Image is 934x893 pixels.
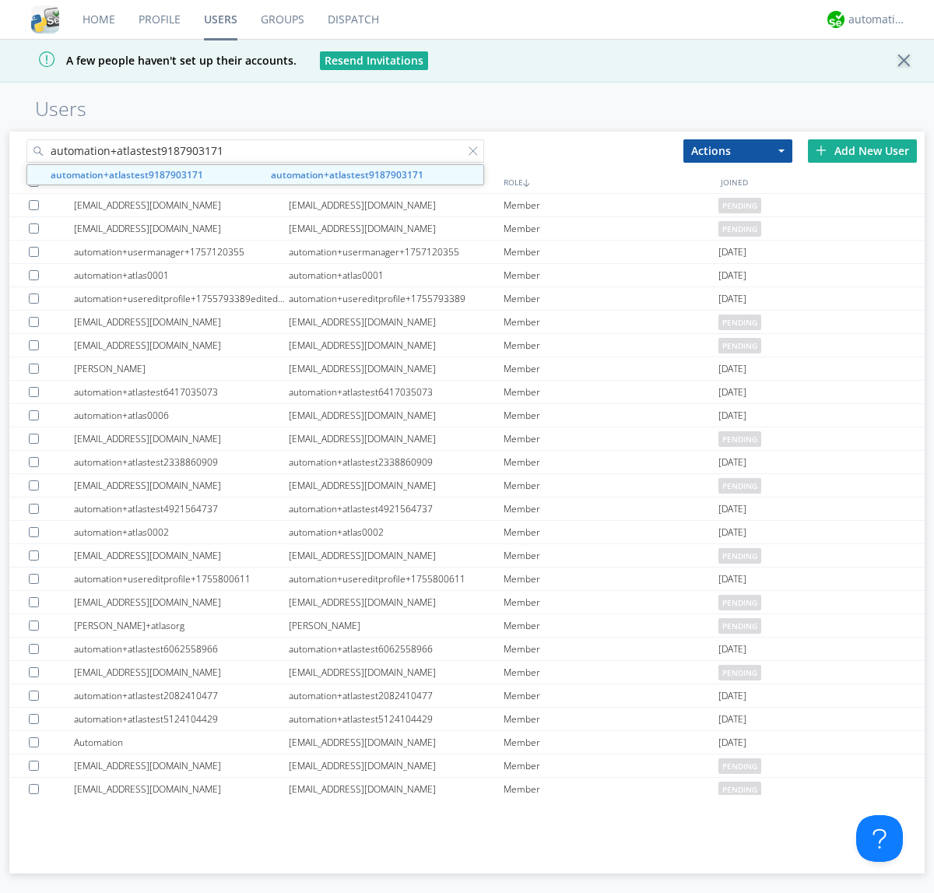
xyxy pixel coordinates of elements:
[289,241,504,263] div: automation+usermanager+1757120355
[504,731,718,754] div: Member
[718,264,746,287] span: [DATE]
[504,638,718,660] div: Member
[9,381,925,404] a: automation+atlastest6417035073automation+atlastest6417035073Member[DATE]
[718,665,761,680] span: pending
[9,614,925,638] a: [PERSON_NAME]+atlasorg[PERSON_NAME]Memberpending
[718,618,761,634] span: pending
[718,758,761,774] span: pending
[289,754,504,777] div: [EMAIL_ADDRESS][DOMAIN_NAME]
[289,451,504,473] div: automation+atlastest2338860909
[9,334,925,357] a: [EMAIL_ADDRESS][DOMAIN_NAME][EMAIL_ADDRESS][DOMAIN_NAME]Memberpending
[289,684,504,707] div: automation+atlastest2082410477
[718,338,761,353] span: pending
[74,287,289,310] div: automation+usereditprofile+1755793389editedautomation+usereditprofile+1755793389
[289,708,504,730] div: automation+atlastest5124104429
[504,241,718,263] div: Member
[9,217,925,241] a: [EMAIL_ADDRESS][DOMAIN_NAME][EMAIL_ADDRESS][DOMAIN_NAME]Memberpending
[9,568,925,591] a: automation+usereditprofile+1755800611automation+usereditprofile+1755800611Member[DATE]
[504,451,718,473] div: Member
[289,334,504,357] div: [EMAIL_ADDRESS][DOMAIN_NAME]
[289,591,504,613] div: [EMAIL_ADDRESS][DOMAIN_NAME]
[504,287,718,310] div: Member
[74,731,289,754] div: Automation
[9,638,925,661] a: automation+atlastest6062558966automation+atlastest6062558966Member[DATE]
[808,139,917,163] div: Add New User
[31,5,59,33] img: cddb5a64eb264b2086981ab96f4c1ba7
[504,404,718,427] div: Member
[74,334,289,357] div: [EMAIL_ADDRESS][DOMAIN_NAME]
[74,661,289,684] div: [EMAIL_ADDRESS][DOMAIN_NAME]
[504,778,718,800] div: Member
[9,311,925,334] a: [EMAIL_ADDRESS][DOMAIN_NAME][EMAIL_ADDRESS][DOMAIN_NAME]Memberpending
[718,431,761,447] span: pending
[504,264,718,287] div: Member
[74,614,289,637] div: [PERSON_NAME]+atlasorg
[74,241,289,263] div: automation+usermanager+1757120355
[289,311,504,333] div: [EMAIL_ADDRESS][DOMAIN_NAME]
[504,217,718,240] div: Member
[504,427,718,450] div: Member
[289,568,504,590] div: automation+usereditprofile+1755800611
[504,568,718,590] div: Member
[718,221,761,237] span: pending
[504,521,718,543] div: Member
[74,568,289,590] div: automation+usereditprofile+1755800611
[9,427,925,451] a: [EMAIL_ADDRESS][DOMAIN_NAME][EMAIL_ADDRESS][DOMAIN_NAME]Memberpending
[74,591,289,613] div: [EMAIL_ADDRESS][DOMAIN_NAME]
[9,778,925,801] a: [EMAIL_ADDRESS][DOMAIN_NAME][EMAIL_ADDRESS][DOMAIN_NAME]Memberpending
[12,53,297,68] span: A few people haven't set up their accounts.
[500,171,717,193] div: ROLE
[718,595,761,610] span: pending
[718,357,746,381] span: [DATE]
[9,451,925,474] a: automation+atlastest2338860909automation+atlastest2338860909Member[DATE]
[26,139,484,163] input: Search users
[74,778,289,800] div: [EMAIL_ADDRESS][DOMAIN_NAME]
[289,731,504,754] div: [EMAIL_ADDRESS][DOMAIN_NAME]
[718,782,761,797] span: pending
[271,168,423,181] strong: automation+atlastest9187903171
[718,731,746,754] span: [DATE]
[504,357,718,380] div: Member
[9,731,925,754] a: Automation[EMAIL_ADDRESS][DOMAIN_NAME]Member[DATE]
[718,381,746,404] span: [DATE]
[289,661,504,684] div: [EMAIL_ADDRESS][DOMAIN_NAME]
[504,754,718,777] div: Member
[9,684,925,708] a: automation+atlastest2082410477automation+atlastest2082410477Member[DATE]
[504,381,718,403] div: Member
[504,194,718,216] div: Member
[718,315,761,330] span: pending
[856,815,903,862] iframe: Toggle Customer Support
[289,497,504,520] div: automation+atlastest4921564737
[74,474,289,497] div: [EMAIL_ADDRESS][DOMAIN_NAME]
[9,404,925,427] a: automation+atlas0006[EMAIL_ADDRESS][DOMAIN_NAME]Member[DATE]
[74,217,289,240] div: [EMAIL_ADDRESS][DOMAIN_NAME]
[74,357,289,380] div: [PERSON_NAME]
[827,11,844,28] img: d2d01cd9b4174d08988066c6d424eccd
[74,684,289,707] div: automation+atlastest2082410477
[289,778,504,800] div: [EMAIL_ADDRESS][DOMAIN_NAME]
[289,264,504,287] div: automation+atlas0001
[718,708,746,731] span: [DATE]
[74,427,289,450] div: [EMAIL_ADDRESS][DOMAIN_NAME]
[9,497,925,521] a: automation+atlastest4921564737automation+atlastest4921564737Member[DATE]
[718,548,761,564] span: pending
[504,334,718,357] div: Member
[51,168,203,181] strong: automation+atlastest9187903171
[9,474,925,497] a: [EMAIL_ADDRESS][DOMAIN_NAME][EMAIL_ADDRESS][DOMAIN_NAME]Memberpending
[504,311,718,333] div: Member
[504,661,718,684] div: Member
[74,451,289,473] div: automation+atlastest2338860909
[74,521,289,543] div: automation+atlas0002
[9,544,925,568] a: [EMAIL_ADDRESS][DOMAIN_NAME][EMAIL_ADDRESS][DOMAIN_NAME]Memberpending
[320,51,428,70] button: Resend Invitations
[74,497,289,520] div: automation+atlastest4921564737
[9,661,925,684] a: [EMAIL_ADDRESS][DOMAIN_NAME][EMAIL_ADDRESS][DOMAIN_NAME]Memberpending
[74,754,289,777] div: [EMAIL_ADDRESS][DOMAIN_NAME]
[289,194,504,216] div: [EMAIL_ADDRESS][DOMAIN_NAME]
[289,287,504,310] div: automation+usereditprofile+1755793389
[74,264,289,287] div: automation+atlas0001
[9,754,925,778] a: [EMAIL_ADDRESS][DOMAIN_NAME][EMAIL_ADDRESS][DOMAIN_NAME]Memberpending
[289,217,504,240] div: [EMAIL_ADDRESS][DOMAIN_NAME]
[718,568,746,591] span: [DATE]
[289,427,504,450] div: [EMAIL_ADDRESS][DOMAIN_NAME]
